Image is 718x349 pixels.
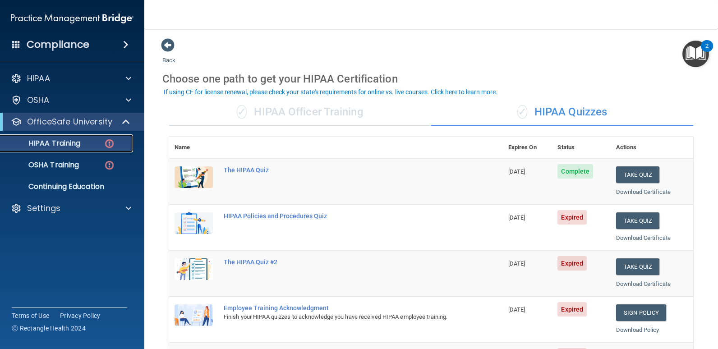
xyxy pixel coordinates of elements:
[682,41,709,67] button: Open Resource Center, 2 new notifications
[552,137,611,159] th: Status
[616,326,659,333] a: Download Policy
[12,311,49,320] a: Terms of Use
[224,166,458,174] div: The HIPAA Quiz
[616,188,671,195] a: Download Certificate
[6,182,129,191] p: Continuing Education
[224,304,458,312] div: Employee Training Acknowledgment
[508,214,525,221] span: [DATE]
[27,116,112,127] p: OfficeSafe University
[60,311,101,320] a: Privacy Policy
[162,46,175,64] a: Back
[11,9,133,28] img: PMB logo
[27,203,60,214] p: Settings
[164,89,497,95] div: If using CE for license renewal, please check your state's requirements for online vs. live cours...
[503,137,552,159] th: Expires On
[224,312,458,322] div: Finish your HIPAA quizzes to acknowledge you have received HIPAA employee training.
[611,137,693,159] th: Actions
[616,234,671,241] a: Download Certificate
[11,203,131,214] a: Settings
[11,95,131,106] a: OSHA
[616,166,659,183] button: Take Quiz
[616,212,659,229] button: Take Quiz
[557,210,587,225] span: Expired
[508,260,525,267] span: [DATE]
[517,105,527,119] span: ✓
[27,38,89,51] h4: Compliance
[557,256,587,271] span: Expired
[431,99,693,126] div: HIPAA Quizzes
[104,138,115,149] img: danger-circle.6113f641.png
[11,73,131,84] a: HIPAA
[27,73,50,84] p: HIPAA
[508,168,525,175] span: [DATE]
[224,212,458,220] div: HIPAA Policies and Procedures Quiz
[6,161,79,170] p: OSHA Training
[557,164,593,179] span: Complete
[104,160,115,171] img: danger-circle.6113f641.png
[557,302,587,317] span: Expired
[224,258,458,266] div: The HIPAA Quiz #2
[169,99,431,126] div: HIPAA Officer Training
[6,139,80,148] p: HIPAA Training
[162,66,700,92] div: Choose one path to get your HIPAA Certification
[169,137,218,159] th: Name
[237,105,247,119] span: ✓
[508,306,525,313] span: [DATE]
[11,116,131,127] a: OfficeSafe University
[27,95,50,106] p: OSHA
[616,258,659,275] button: Take Quiz
[616,280,671,287] a: Download Certificate
[12,324,86,333] span: Ⓒ Rectangle Health 2024
[562,285,707,321] iframe: Drift Widget Chat Controller
[162,87,499,96] button: If using CE for license renewal, please check your state's requirements for online vs. live cours...
[705,46,709,58] div: 2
